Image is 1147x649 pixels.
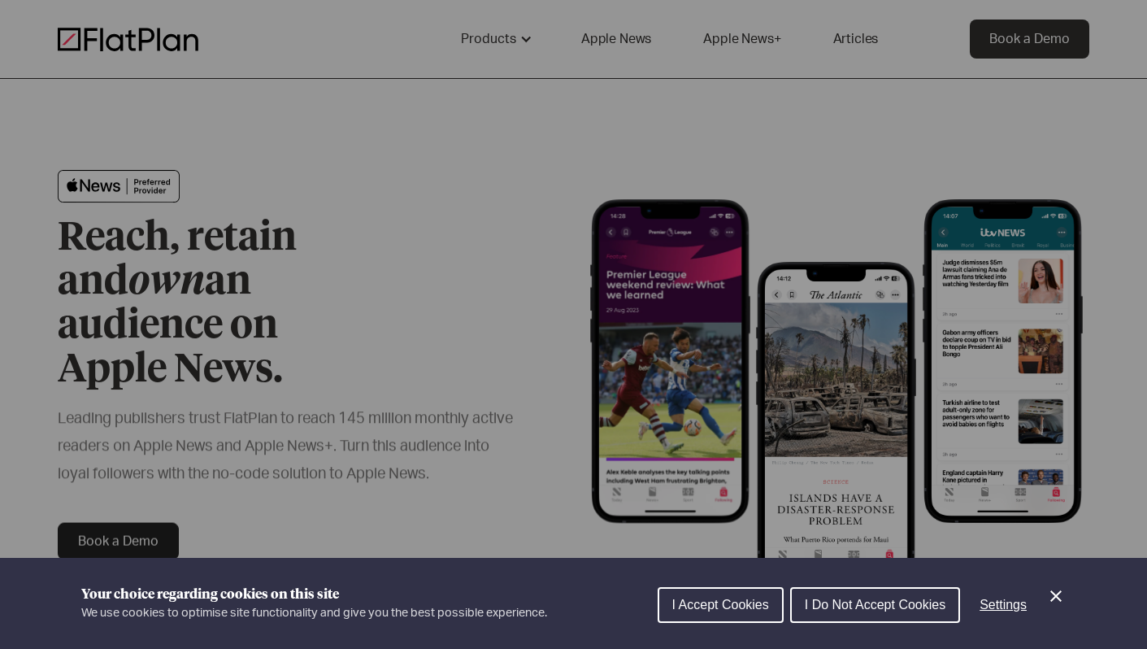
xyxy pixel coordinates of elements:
span: I Accept Cookies [672,598,769,612]
button: I Accept Cookies [658,587,784,623]
button: I Do Not Accept Cookies [790,587,960,623]
button: Settings [967,589,1040,621]
p: We use cookies to optimise site functionality and give you the best possible experience. [81,604,547,622]
button: Close Cookie Control [1046,586,1066,606]
span: Settings [980,598,1027,612]
span: I Do Not Accept Cookies [805,598,945,612]
h1: Your choice regarding cookies on this site [81,585,547,604]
